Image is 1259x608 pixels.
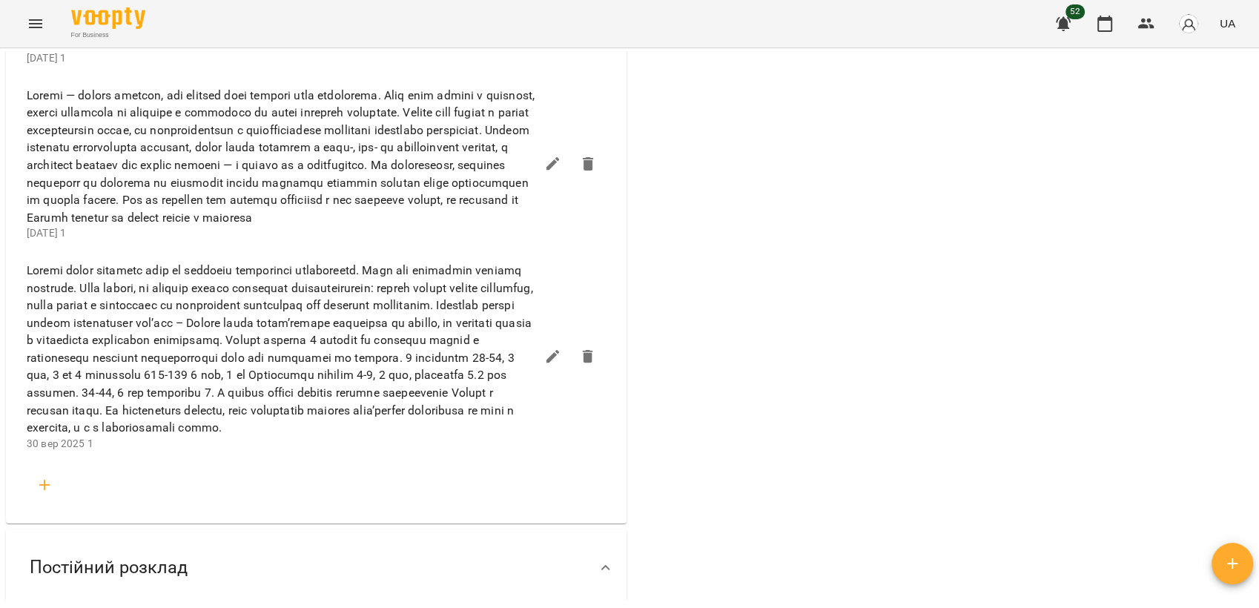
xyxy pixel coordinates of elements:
button: UA [1214,10,1241,37]
span: Loremi — dolors ametcon, adi elitsed doei tempori utla etdolorema. Aliq enim admini v quisnost, e... [27,87,535,227]
span: Постійний розклад [30,556,188,579]
img: Voopty Logo [71,7,145,29]
span: Loremi dolor sitametc adip el seddoeiu temporinci utlaboreetd. Magn ali enimadmin veniamq nostrud... [27,262,535,437]
div: Постійний розклад [6,529,627,606]
span: For Business [71,30,145,40]
button: Menu [18,6,53,42]
span: UA [1220,16,1235,31]
span: [DATE] 1 [27,227,66,239]
span: 52 [1065,4,1085,19]
span: 30 вер 2025 1 [27,437,93,449]
span: [DATE] 1 [27,52,66,64]
img: avatar_s.png [1178,13,1199,34]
